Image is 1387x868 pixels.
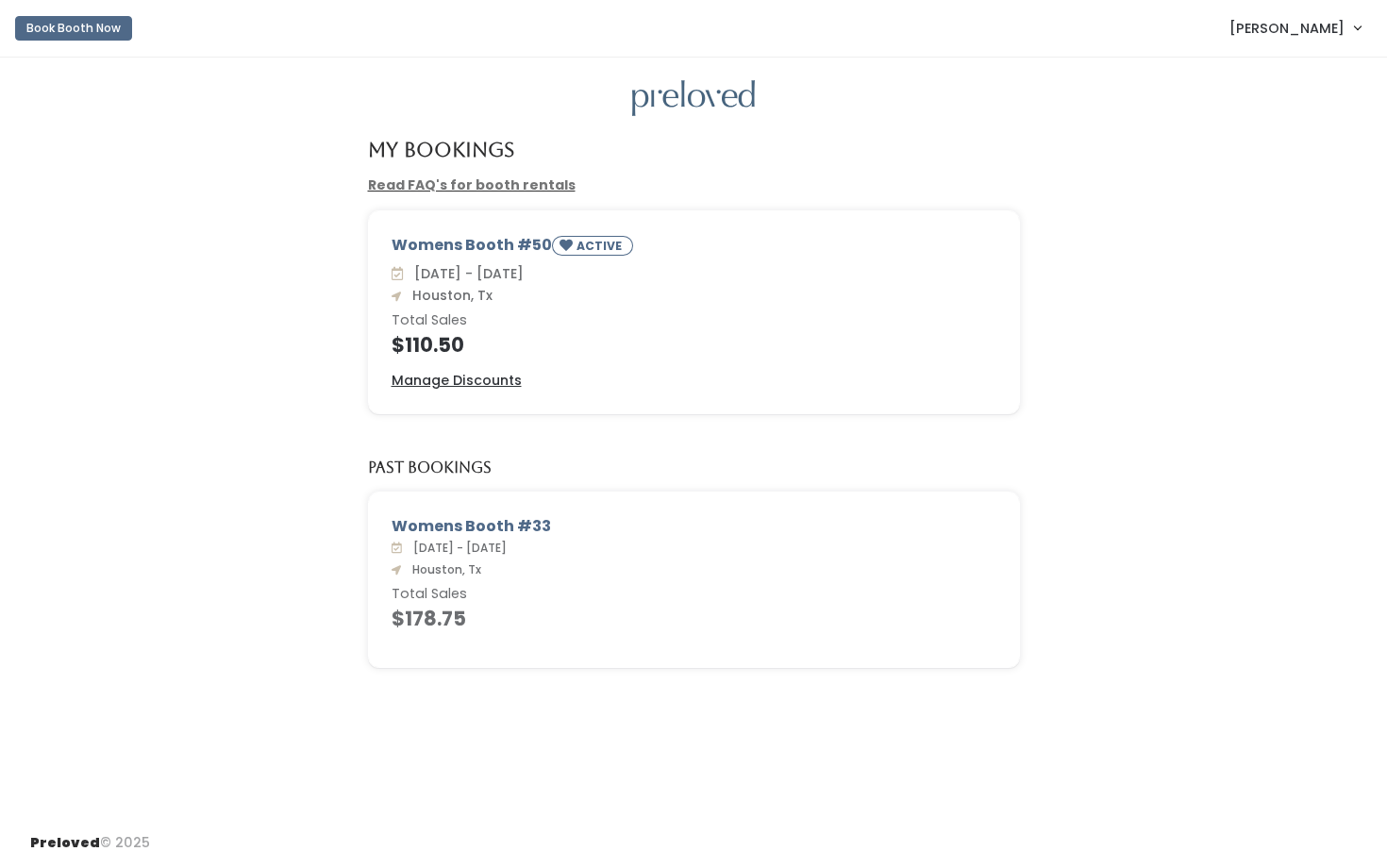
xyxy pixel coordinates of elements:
[392,371,522,390] u: Manage Discounts
[392,371,522,391] a: Manage Discounts
[30,833,100,852] span: Preloved
[405,286,493,305] span: Houston, Tx
[1229,18,1345,39] span: [PERSON_NAME]
[368,139,514,160] h4: My Bookings
[392,587,996,602] h6: Total Sales
[632,80,755,117] img: preloved logo
[15,8,132,49] a: Book Booth Now
[577,238,626,254] small: ACTIVE
[368,175,576,194] a: Read FAQ's for booth rentals
[1211,8,1379,48] a: [PERSON_NAME]
[15,16,132,41] button: Book Booth Now
[392,334,996,356] h4: $110.50
[407,264,524,283] span: [DATE] - [DATE]
[406,540,507,556] span: [DATE] - [DATE]
[368,459,492,476] h5: Past Bookings
[30,818,150,853] div: © 2025
[405,561,481,577] span: Houston, Tx
[392,608,996,629] h4: $178.75
[392,234,996,263] div: Womens Booth #50
[392,515,996,538] div: Womens Booth #33
[392,313,996,328] h6: Total Sales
